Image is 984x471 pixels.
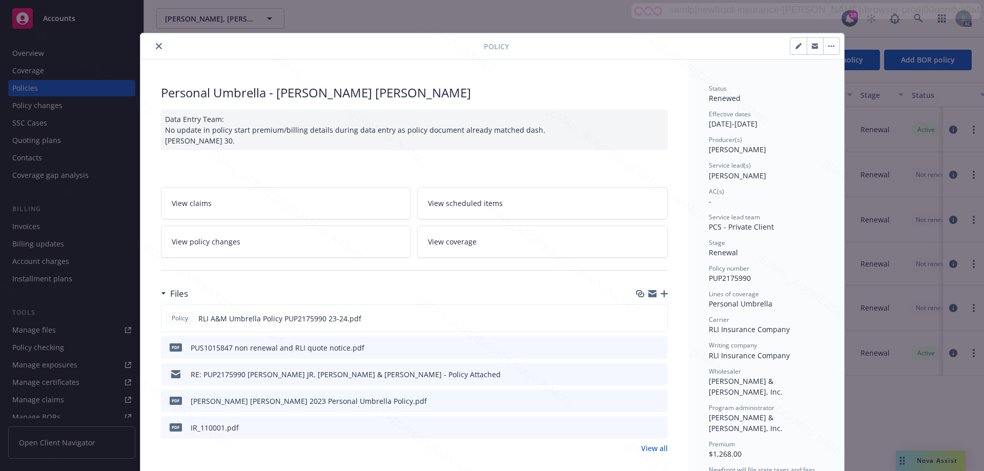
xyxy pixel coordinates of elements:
button: download file [638,422,646,433]
div: Data Entry Team: No update in policy start premium/billing details during data entry as policy do... [161,110,668,150]
span: Policy [170,314,190,323]
a: View scheduled items [417,187,668,219]
span: RLI A&M Umbrella Policy PUP2175990 23-24.pdf [198,313,361,324]
div: IR_110001.pdf [191,422,239,433]
span: Service lead(s) [709,161,751,170]
span: RLI Insurance Company [709,324,790,334]
button: preview file [654,422,664,433]
span: Policy number [709,264,749,273]
span: - [709,196,711,206]
span: Renewal [709,248,738,257]
span: pdf [170,343,182,351]
button: preview file [654,342,664,353]
div: [DATE] - [DATE] [709,110,824,129]
span: Renewed [709,93,741,103]
span: Program administrator [709,403,774,412]
span: PCS - Private Client [709,222,774,232]
span: View scheduled items [428,198,503,209]
span: [PERSON_NAME] & [PERSON_NAME], Inc. [709,376,783,397]
a: View all [641,443,668,454]
span: Effective dates [709,110,751,118]
span: Status [709,84,727,93]
button: download file [638,342,646,353]
span: [PERSON_NAME] [709,145,766,154]
div: Personal Umbrella - [PERSON_NAME] [PERSON_NAME] [161,84,668,101]
button: close [153,40,165,52]
button: download file [638,369,646,380]
span: [PERSON_NAME] & [PERSON_NAME], Inc. [709,413,783,433]
span: Service lead team [709,213,760,221]
span: View coverage [428,236,477,247]
h3: Files [170,287,188,300]
button: download file [638,396,646,406]
span: Stage [709,238,725,247]
span: AC(s) [709,187,724,196]
span: View policy changes [172,236,240,247]
span: View claims [172,198,212,209]
span: Policy [484,41,509,52]
a: View policy changes [161,226,412,258]
span: $1,268.00 [709,449,742,459]
div: RE: PUP2175990 [PERSON_NAME] JR, [PERSON_NAME] & [PERSON_NAME] - Policy Attached [191,369,501,380]
span: PUP2175990 [709,273,751,283]
button: preview file [654,313,663,324]
span: [PERSON_NAME] [709,171,766,180]
span: Lines of coverage [709,290,759,298]
button: download file [638,313,646,324]
div: PUS1015847 non renewal and RLI quote notice.pdf [191,342,364,353]
div: Personal Umbrella [709,298,824,309]
button: preview file [654,369,664,380]
span: Writing company [709,341,757,350]
a: View coverage [417,226,668,258]
a: View claims [161,187,412,219]
div: [PERSON_NAME] [PERSON_NAME] 2023 Personal Umbrella Policy.pdf [191,396,427,406]
div: Files [161,287,188,300]
span: RLI Insurance Company [709,351,790,360]
span: pdf [170,397,182,404]
span: Producer(s) [709,135,742,144]
span: Premium [709,440,735,448]
span: pdf [170,423,182,431]
span: Wholesaler [709,367,741,376]
button: preview file [654,396,664,406]
span: Carrier [709,315,729,324]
